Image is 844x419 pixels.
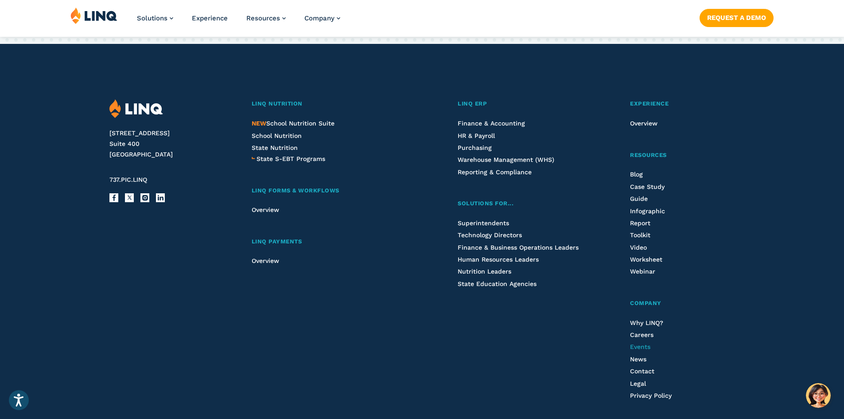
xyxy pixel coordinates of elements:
span: Resources [246,14,280,22]
a: LinkedIn [156,193,165,202]
a: State S-EBT Programs [257,154,325,164]
a: Resources [630,151,734,160]
span: Company [304,14,334,22]
span: NEW [252,120,266,127]
span: LINQ ERP [458,100,487,107]
img: LINQ | K‑12 Software [70,7,117,24]
a: Report [630,219,650,227]
a: Privacy Policy [630,392,672,399]
a: School Nutrition [252,132,302,139]
a: Events [630,343,650,350]
a: LINQ ERP [458,99,583,109]
span: Resources [630,152,667,158]
a: Company [304,14,340,22]
nav: Button Navigation [700,7,774,27]
a: LINQ Nutrition [252,99,412,109]
a: Resources [246,14,286,22]
a: Webinar [630,268,655,275]
a: Legal [630,380,646,387]
address: [STREET_ADDRESS] Suite 400 [GEOGRAPHIC_DATA] [109,128,230,160]
a: X [125,193,134,202]
a: Finance & Business Operations Leaders [458,244,579,251]
span: LINQ Payments [252,238,302,245]
a: Superintendents [458,219,509,227]
a: NEWSchool Nutrition Suite [252,120,334,127]
a: Blog [630,171,643,178]
span: 737.PIC.LINQ [109,176,147,183]
span: LINQ Nutrition [252,100,303,107]
a: HR & Payroll [458,132,495,139]
a: Technology Directors [458,231,522,239]
span: LINQ Forms & Workflows [252,187,339,194]
a: Video [630,244,647,251]
a: Contact [630,368,654,375]
span: State S-EBT Programs [257,155,325,162]
a: Careers [630,331,653,338]
button: Hello, have a question? Let’s chat. [806,383,831,408]
a: Company [630,299,734,308]
a: Experience [192,14,228,22]
a: Why LINQ? [630,319,663,326]
a: Experience [630,99,734,109]
a: Worksheet [630,256,662,263]
img: LINQ | K‑12 Software [109,99,163,118]
span: Company [630,300,661,306]
a: Purchasing [458,144,492,151]
a: Case Study [630,183,665,190]
span: Experience [630,100,669,107]
a: Infographic [630,208,665,215]
a: Reporting & Compliance [458,168,532,176]
a: Human Resources Leaders [458,256,539,263]
a: Nutrition Leaders [458,268,511,275]
a: News [630,356,646,363]
span: School Nutrition Suite [252,120,334,127]
a: LINQ Payments [252,237,412,247]
a: Toolkit [630,231,650,239]
a: Solutions [137,14,173,22]
a: LINQ Forms & Workflows [252,186,412,196]
a: Overview [252,206,279,213]
a: Finance & Accounting [458,120,525,127]
a: State Nutrition [252,144,298,151]
a: Facebook [109,193,118,202]
a: Overview [630,120,657,127]
a: Guide [630,195,648,202]
a: Overview [252,257,279,264]
nav: Primary Navigation [137,7,340,36]
a: State Education Agencies [458,280,537,287]
a: Warehouse Management (WHS) [458,156,554,163]
a: Request a Demo [700,9,774,27]
span: Solutions [137,14,167,22]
